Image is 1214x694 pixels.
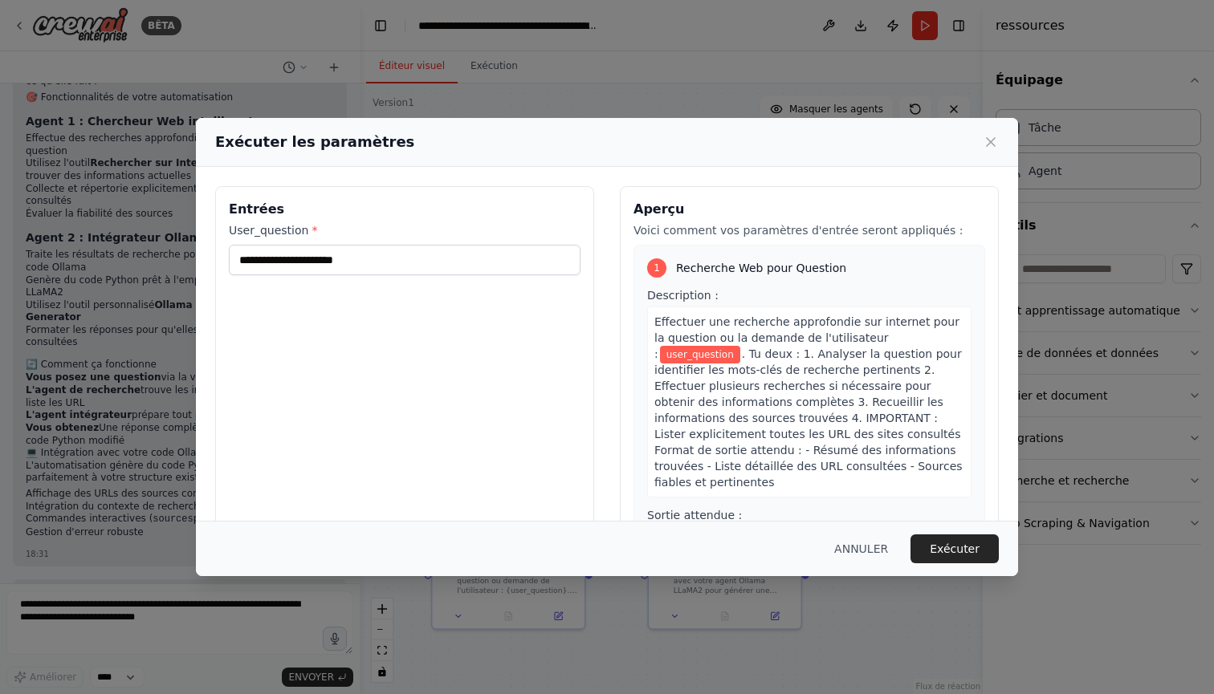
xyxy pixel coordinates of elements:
[647,258,666,278] div: 1
[633,200,985,219] h3: Aperçu
[676,260,846,276] span: Recherche Web pour Question
[910,534,999,563] button: Exécuter
[647,509,742,522] span: Sortie attendue :
[821,534,901,563] button: ANNULER
[654,315,959,360] span: Effectuer une recherche approfondie sur internet pour la question ou la demande de l'utilisateur :
[660,346,740,363] span: Variable : user_question
[215,131,414,153] h2: Exécuter les paramètres
[654,347,963,489] span: . Tu deux : 1. Analyser la question pour identifier les mots-clés de recherche pertinents 2. Effe...
[229,222,581,238] label: User_question
[647,289,719,302] span: Description :
[229,200,581,219] h3: Entrées
[633,222,985,238] p: Voici comment vos paramètres d'entrée seront appliqués :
